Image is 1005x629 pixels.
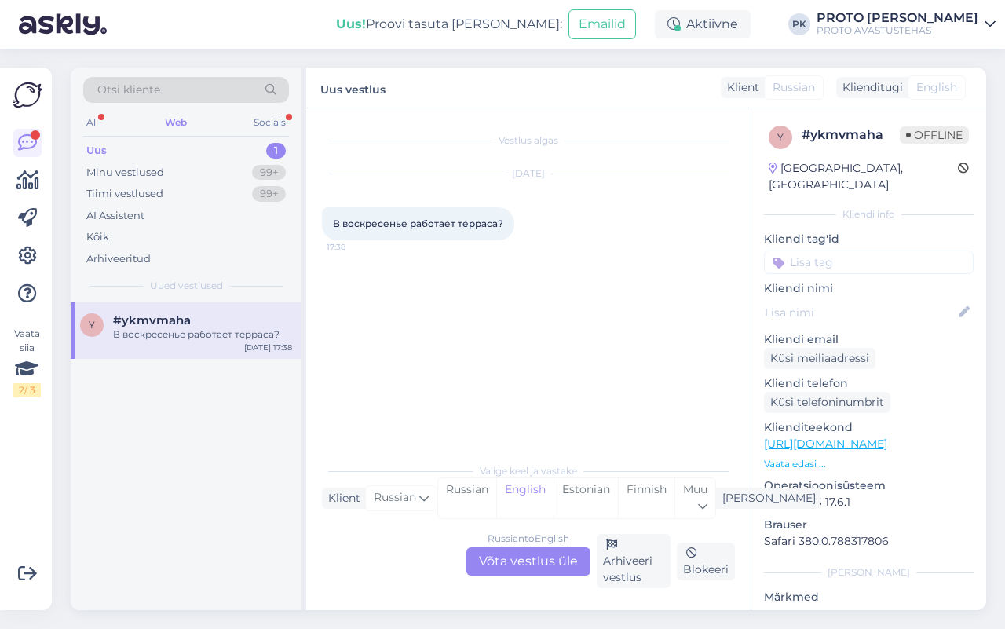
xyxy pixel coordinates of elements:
p: Brauser [764,517,974,533]
a: PROTO [PERSON_NAME]PROTO AVASTUSTEHAS [817,12,996,37]
div: Russian to English [488,532,569,546]
div: 99+ [252,186,286,202]
a: [URL][DOMAIN_NAME] [764,437,887,451]
div: Arhiveeri vestlus [597,534,671,588]
p: Vaata edasi ... [764,457,974,471]
div: Blokeeri [677,543,735,580]
p: Klienditeekond [764,419,974,436]
div: 99+ [252,165,286,181]
div: Russian [438,478,496,518]
div: [PERSON_NAME] [716,490,816,506]
div: Valige keel ja vastake [322,464,735,478]
span: Uued vestlused [150,279,223,293]
div: Tiimi vestlused [86,186,163,202]
span: Offline [900,126,969,144]
div: Aktiivne [655,10,751,38]
p: Safari 380.0.788317806 [764,533,974,550]
div: Vestlus algas [322,133,735,148]
span: #ykmvmaha [113,313,191,327]
p: Kliendi telefon [764,375,974,392]
div: PK [788,13,810,35]
span: Russian [773,79,815,96]
div: Arhiveeritud [86,251,151,267]
div: Vaata siia [13,327,41,397]
div: Küsi telefoninumbrit [764,392,890,413]
div: Socials [250,112,289,133]
div: AI Assistent [86,208,144,224]
div: Võta vestlus üle [466,547,590,576]
div: PROTO AVASTUSTEHAS [817,24,978,37]
div: Kliendi info [764,207,974,221]
b: Uus! [336,16,366,31]
div: Uus [86,143,107,159]
span: Russian [374,489,416,506]
span: y [777,131,784,143]
button: Emailid [568,9,636,39]
div: All [83,112,101,133]
span: Otsi kliente [97,82,160,98]
p: Märkmed [764,589,974,605]
div: Küsi meiliaadressi [764,348,875,369]
div: Klient [322,490,360,506]
div: 2 / 3 [13,383,41,397]
p: iPhone OS 17.6.1 [764,494,974,510]
div: Proovi tasuta [PERSON_NAME]: [336,15,562,34]
p: Kliendi nimi [764,280,974,297]
label: Uus vestlus [320,77,386,98]
div: 1 [266,143,286,159]
div: Kõik [86,229,109,245]
div: [PERSON_NAME] [764,565,974,580]
div: [DATE] [322,166,735,181]
div: Estonian [554,478,618,518]
input: Lisa tag [764,251,974,274]
p: Kliendi email [764,331,974,348]
div: В воскресенье работает терраса? [113,327,292,342]
p: Operatsioonisüsteem [764,477,974,494]
p: Kliendi tag'id [764,231,974,247]
div: [GEOGRAPHIC_DATA], [GEOGRAPHIC_DATA] [769,160,958,193]
div: Web [162,112,190,133]
div: PROTO [PERSON_NAME] [817,12,978,24]
div: # ykmvmaha [802,126,900,144]
div: Finnish [618,478,674,518]
span: Muu [683,482,707,496]
span: English [916,79,957,96]
div: Klient [721,79,759,96]
img: Askly Logo [13,80,42,110]
span: В воскресенье работает терраса? [333,218,503,229]
span: 17:38 [327,241,386,253]
div: [DATE] 17:38 [244,342,292,353]
div: Minu vestlused [86,165,164,181]
div: English [496,478,554,518]
span: y [89,319,95,331]
div: Klienditugi [836,79,903,96]
input: Lisa nimi [765,304,956,321]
